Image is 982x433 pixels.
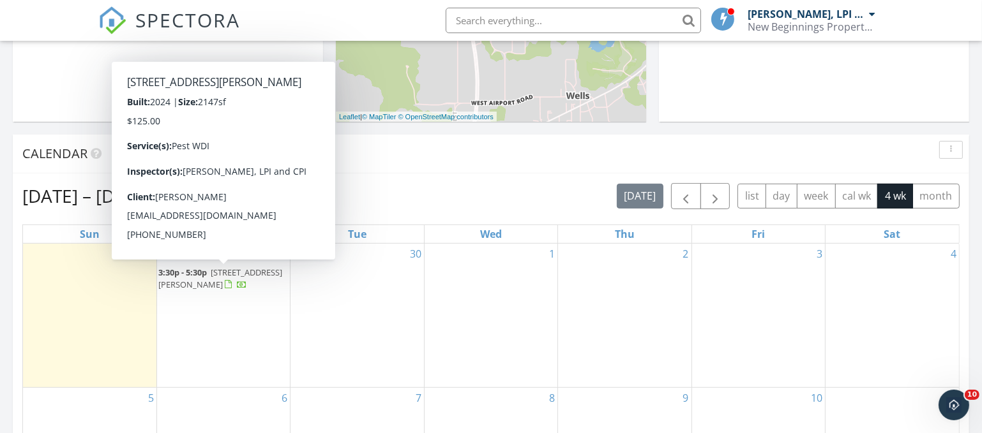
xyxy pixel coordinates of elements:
[737,184,766,209] button: list
[882,225,903,243] a: Saturday
[407,244,424,264] a: Go to September 30, 2025
[939,390,969,420] iframe: Intercom live chat
[209,225,238,243] a: Monday
[808,388,825,408] a: Go to October 10, 2025
[77,225,102,243] a: Sunday
[273,244,290,264] a: Go to September 29, 2025
[671,183,701,209] button: Previous
[912,184,960,209] button: month
[158,265,289,293] a: 3:30p - 5:30p [STREET_ADDRESS][PERSON_NAME]
[612,225,637,243] a: Thursday
[158,267,282,290] a: 3:30p - 5:30p [STREET_ADDRESS][PERSON_NAME]
[877,184,913,209] button: 4 wk
[681,244,691,264] a: Go to October 2, 2025
[362,113,397,121] a: © MapTiler
[424,244,557,388] td: Go to October 1, 2025
[158,267,282,290] span: [STREET_ADDRESS][PERSON_NAME]
[146,388,156,408] a: Go to October 5, 2025
[279,388,290,408] a: Go to October 6, 2025
[826,244,959,388] td: Go to October 4, 2025
[558,244,691,388] td: Go to October 2, 2025
[681,388,691,408] a: Go to October 9, 2025
[835,184,879,209] button: cal wk
[158,267,207,278] span: 3:30p - 5:30p
[135,6,240,33] span: SPECTORA
[965,390,979,400] span: 10
[547,244,557,264] a: Go to October 1, 2025
[339,113,360,121] a: Leaflet
[98,17,240,44] a: SPECTORA
[413,388,424,408] a: Go to October 7, 2025
[336,112,497,122] div: |
[948,244,959,264] a: Go to October 4, 2025
[797,184,836,209] button: week
[814,244,825,264] a: Go to October 3, 2025
[156,244,290,388] td: Go to September 29, 2025
[22,145,87,162] span: Calendar
[748,8,866,20] div: [PERSON_NAME], LPI and CPI
[446,8,701,33] input: Search everything...
[691,244,825,388] td: Go to October 3, 2025
[748,20,875,33] div: New Beginnings Property Inspection, LLC
[766,184,797,209] button: day
[547,388,557,408] a: Go to October 8, 2025
[22,183,151,209] h2: [DATE] – [DATE]
[140,244,156,264] a: Go to September 28, 2025
[23,244,156,388] td: Go to September 28, 2025
[398,113,494,121] a: © OpenStreetMap contributors
[345,225,369,243] a: Tuesday
[291,244,424,388] td: Go to September 30, 2025
[942,388,959,408] a: Go to October 11, 2025
[700,183,730,209] button: Next
[749,225,767,243] a: Friday
[617,184,663,209] button: [DATE]
[98,6,126,34] img: The Best Home Inspection Software - Spectora
[478,225,504,243] a: Wednesday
